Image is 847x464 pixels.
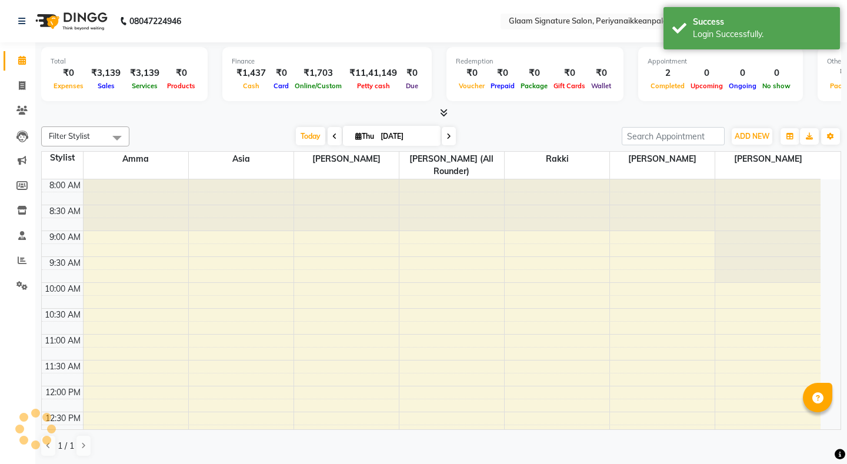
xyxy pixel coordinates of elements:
div: ₹0 [51,66,86,80]
div: ₹0 [488,66,518,80]
button: ADD NEW [732,128,772,145]
div: 12:00 PM [43,386,83,399]
div: ₹3,139 [125,66,164,80]
div: ₹0 [551,66,588,80]
span: Filter Stylist [49,131,90,141]
div: 9:00 AM [47,231,83,243]
div: ₹3,139 [86,66,125,80]
span: Gift Cards [551,82,588,90]
img: logo [30,5,111,38]
span: Thu [352,132,377,141]
div: 11:30 AM [42,360,83,373]
span: Sales [95,82,118,90]
span: Prepaid [488,82,518,90]
span: [PERSON_NAME] [715,152,821,166]
div: ₹0 [271,66,292,80]
div: ₹0 [456,66,488,80]
div: ₹11,41,149 [345,66,402,80]
span: 1 / 1 [58,440,74,452]
span: Petty cash [354,82,393,90]
div: ₹0 [402,66,422,80]
div: Appointment [648,56,793,66]
span: [PERSON_NAME] (all rounder) [399,152,504,179]
span: No show [759,82,793,90]
div: 0 [726,66,759,80]
div: 0 [688,66,726,80]
span: Asia [189,152,294,166]
div: ₹0 [518,66,551,80]
div: 8:00 AM [47,179,83,192]
div: Redemption [456,56,614,66]
span: Cash [240,82,262,90]
div: 10:30 AM [42,309,83,321]
span: Card [271,82,292,90]
span: Online/Custom [292,82,345,90]
span: Expenses [51,82,86,90]
div: 9:30 AM [47,257,83,269]
span: [PERSON_NAME] [610,152,715,166]
span: Amma [84,152,188,166]
div: 2 [648,66,688,80]
span: Due [403,82,421,90]
span: Products [164,82,198,90]
span: Voucher [456,82,488,90]
span: Today [296,127,325,145]
input: Search Appointment [622,127,725,145]
div: ₹1,703 [292,66,345,80]
div: ₹1,437 [232,66,271,80]
div: 0 [759,66,793,80]
div: 10:00 AM [42,283,83,295]
span: Wallet [588,82,614,90]
span: Services [129,82,161,90]
span: [PERSON_NAME] [294,152,399,166]
div: Finance [232,56,422,66]
div: Login Successfully. [693,28,831,41]
span: Package [518,82,551,90]
div: Success [693,16,831,28]
div: Stylist [42,152,83,164]
input: 2025-09-04 [377,128,436,145]
span: Rakki [505,152,609,166]
span: Completed [648,82,688,90]
span: Upcoming [688,82,726,90]
div: 8:30 AM [47,205,83,218]
div: 12:30 PM [43,412,83,425]
div: ₹0 [588,66,614,80]
div: Total [51,56,198,66]
span: Ongoing [726,82,759,90]
div: ₹0 [164,66,198,80]
span: ADD NEW [735,132,769,141]
div: 11:00 AM [42,335,83,347]
b: 08047224946 [129,5,181,38]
